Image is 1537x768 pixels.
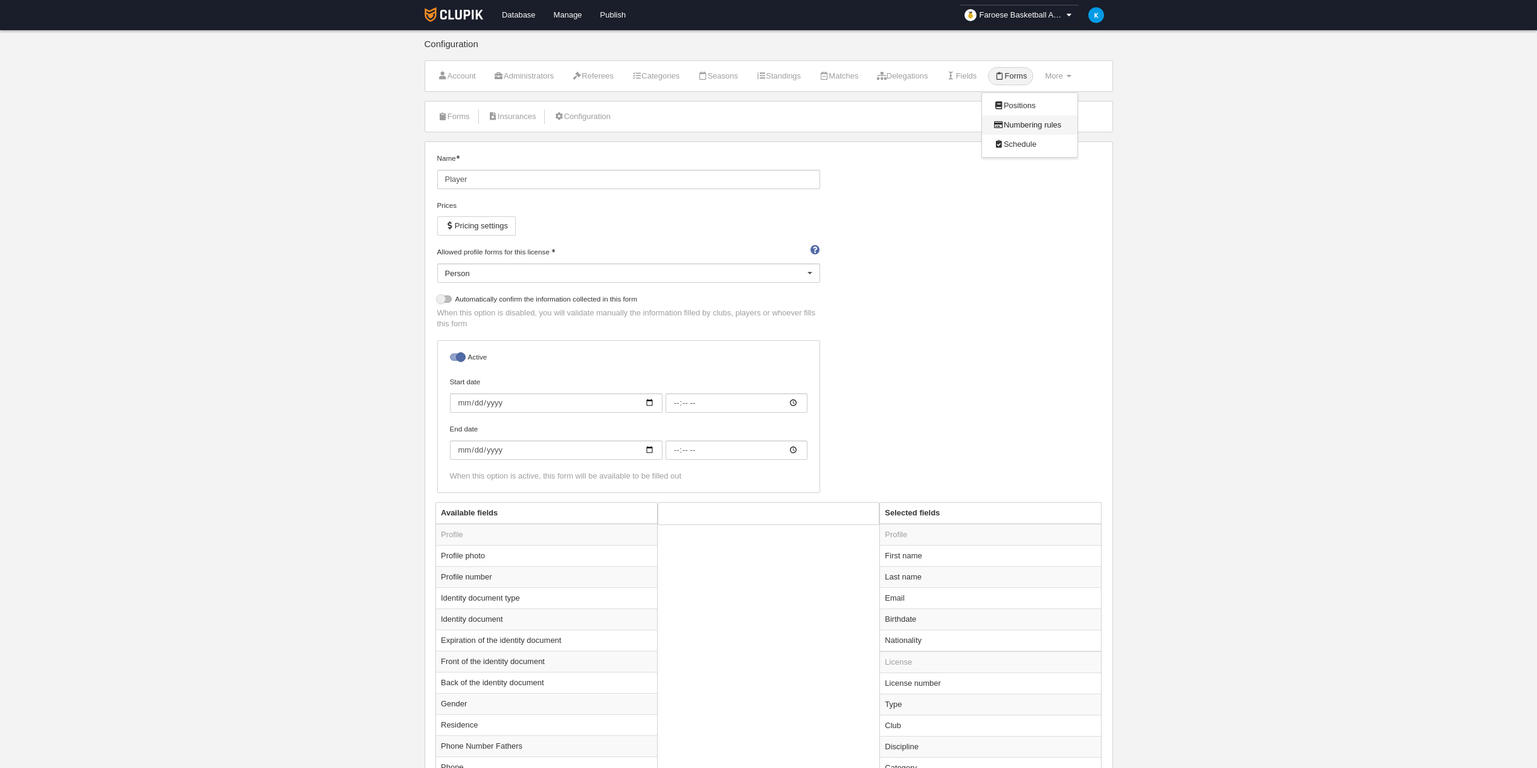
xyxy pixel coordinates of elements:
td: Phone Number Fathers [436,735,657,757]
td: Type [880,694,1101,715]
i: Mandatory [551,249,555,253]
p: When this option is disabled, you will validate manually the information filled by clubs, players... [437,308,820,329]
div: When this option is active, this form will be available to be filled out [450,471,807,482]
td: Club [880,715,1101,736]
i: Mandatory [456,155,460,159]
label: Start date [450,376,807,413]
img: organizador.30x30.png [964,9,977,21]
td: Residence [436,714,657,735]
a: Forms [431,108,477,126]
img: Clupik [425,7,483,22]
a: Seasons [691,67,745,85]
a: Forms [988,67,1033,85]
label: Active [450,352,807,366]
td: Front of the identity document [436,651,657,672]
img: c2l6ZT0zMHgzMCZmcz05JnRleHQ9SyZiZz0wMzliZTU%3D.png [1088,7,1104,23]
a: Delegations [870,67,935,85]
input: Start date [666,393,807,413]
button: Pricing settings [437,216,516,236]
td: Discipline [880,736,1101,757]
a: Referees [565,67,620,85]
input: Name [437,170,820,189]
td: Profile [880,524,1101,546]
a: Insurances [481,108,543,126]
td: Birthdate [880,608,1101,630]
a: Account [431,67,483,85]
a: Positions [982,96,1077,115]
th: Selected fields [880,503,1101,524]
span: Faroese Basketball Association [980,9,1064,21]
a: Schedule [982,135,1077,154]
a: More [1038,67,1077,85]
td: Nationality [880,630,1101,651]
td: License [880,651,1101,673]
div: Prices [437,200,820,211]
input: End date [450,440,663,460]
input: Start date [450,393,663,413]
a: Administrators [487,67,560,85]
td: Last name [880,566,1101,587]
td: Profile [436,524,657,546]
a: Configuration [547,108,617,126]
a: Fields [939,67,983,85]
td: Profile photo [436,545,657,566]
label: Automatically confirm the information collected in this form [437,294,820,308]
label: End date [450,424,807,460]
td: Identity document [436,608,657,630]
td: Gender [436,693,657,714]
th: Available fields [436,503,657,524]
input: End date [666,440,807,460]
a: Categories [625,67,686,85]
div: Configuration [425,39,1113,60]
a: Matches [812,67,865,85]
label: Allowed profile forms for this license [437,247,820,257]
a: Faroese Basketball Association [960,5,1079,25]
td: Email [880,587,1101,608]
td: Identity document type [436,587,657,608]
td: Profile number [436,566,657,587]
td: Back of the identity document [436,672,657,693]
span: More [1045,71,1063,80]
td: Expiration of the identity document [436,630,657,651]
a: Standings [749,67,807,85]
a: Numbering rules [982,115,1077,135]
td: First name [880,545,1101,566]
td: License number [880,673,1101,694]
span: Person [445,269,470,278]
label: Name [437,153,820,189]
